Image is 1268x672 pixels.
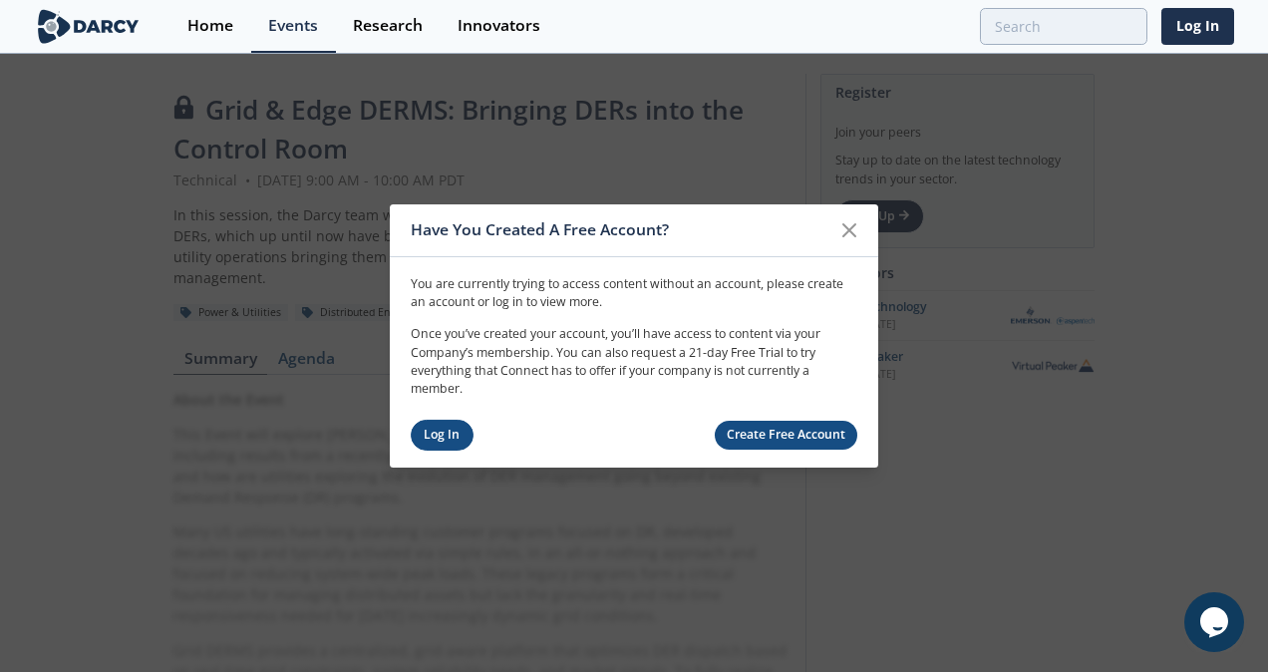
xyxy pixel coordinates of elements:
[1184,592,1248,652] iframe: chat widget
[458,18,540,34] div: Innovators
[1161,8,1234,45] a: Log In
[268,18,318,34] div: Events
[34,9,143,44] img: logo-wide.svg
[715,421,858,450] a: Create Free Account
[411,211,830,249] div: Have You Created A Free Account?
[411,325,857,399] p: Once you’ve created your account, you’ll have access to content via your Company’s membership. Yo...
[353,18,423,34] div: Research
[411,274,857,311] p: You are currently trying to access content without an account, please create an account or log in...
[980,8,1147,45] input: Advanced Search
[187,18,233,34] div: Home
[411,420,474,451] a: Log In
